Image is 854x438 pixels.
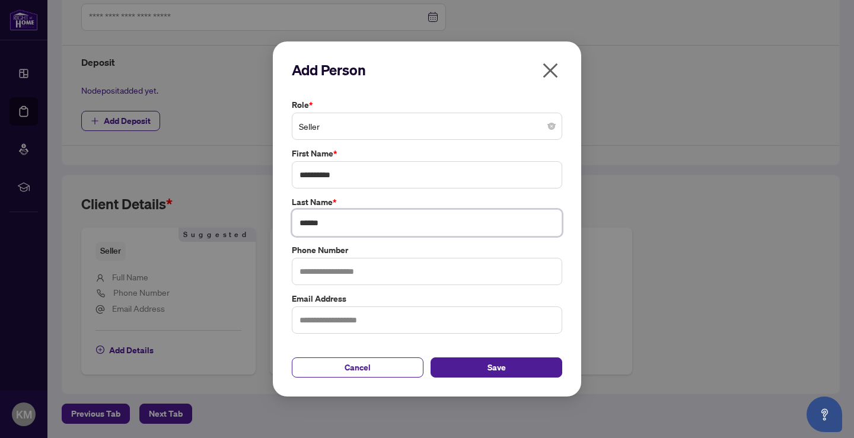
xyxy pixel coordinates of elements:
[345,358,371,377] span: Cancel
[292,244,562,257] label: Phone Number
[487,358,506,377] span: Save
[292,147,562,160] label: First Name
[807,397,842,432] button: Open asap
[431,357,562,378] button: Save
[292,292,562,305] label: Email Address
[292,357,423,378] button: Cancel
[541,61,560,80] span: close
[292,60,562,79] h2: Add Person
[299,115,555,138] span: Seller
[292,98,562,111] label: Role
[548,123,555,130] span: close-circle
[292,196,562,209] label: Last Name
